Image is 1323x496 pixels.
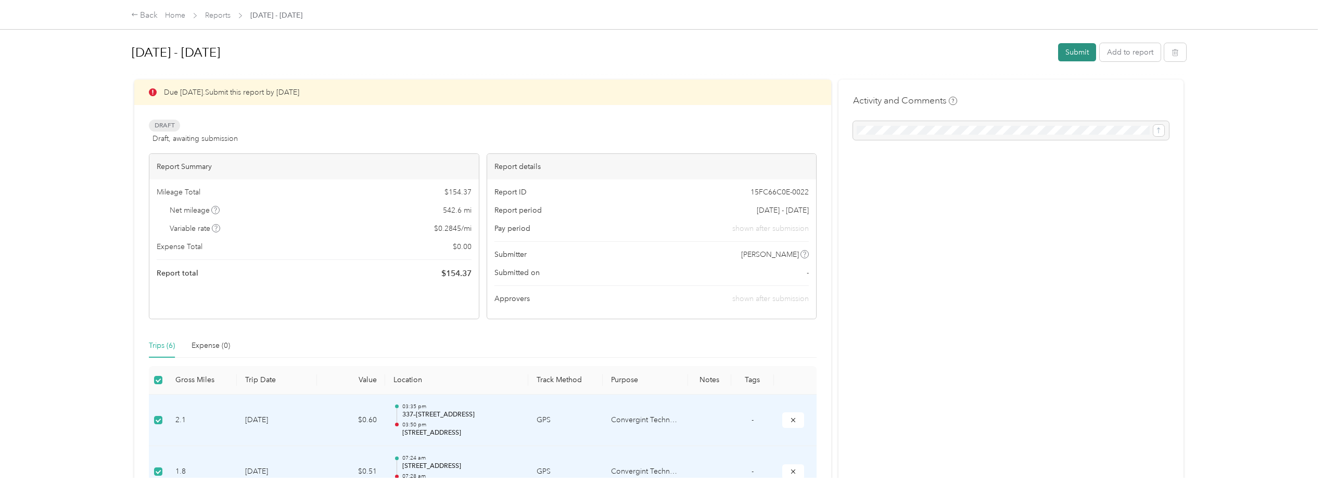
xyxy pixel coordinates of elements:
p: 07:24 am [402,454,520,462]
span: Submitted on [494,267,540,278]
span: $ 154.37 [444,187,472,198]
a: Reports [205,11,231,20]
span: - [752,467,754,476]
td: GPS [528,395,603,447]
span: Draft, awaiting submission [152,133,238,144]
span: $ 0.2845 / mi [434,223,472,234]
span: Report ID [494,187,527,198]
span: - [752,415,754,424]
span: [DATE] - [DATE] [757,205,809,216]
p: 03:35 pm [402,403,520,410]
span: Variable rate [170,223,221,234]
div: Back [131,9,158,22]
th: Value [317,366,386,395]
div: Due [DATE]. Submit this report by [DATE] [134,80,831,105]
th: Trip Date [237,366,317,395]
span: Net mileage [170,205,220,216]
td: $0.60 [317,395,386,447]
span: Draft [149,120,180,132]
p: 07:28 am [402,473,520,480]
span: Expense Total [157,241,202,252]
span: shown after submission [732,294,809,303]
th: Gross Miles [167,366,237,395]
span: Approvers [494,293,530,304]
span: shown after submission [732,223,809,234]
span: $ 154.37 [441,267,472,280]
span: $ 0.00 [453,241,472,252]
span: Mileage Total [157,187,200,198]
iframe: Everlance-gr Chat Button Frame [1265,438,1323,496]
th: Purpose [603,366,689,395]
span: Report total [157,268,198,279]
span: [PERSON_NAME] [741,249,799,260]
p: 337–[STREET_ADDRESS] [402,410,520,420]
span: 542.6 mi [443,205,472,216]
th: Location [385,366,528,395]
a: Home [165,11,185,20]
p: 03:50 pm [402,421,520,428]
h4: Activity and Comments [853,94,957,107]
p: [STREET_ADDRESS] [402,428,520,438]
td: 2.1 [167,395,237,447]
span: - [807,267,809,278]
span: Report period [494,205,542,216]
td: [DATE] [237,395,317,447]
span: 15FC66C0E-0022 [750,187,809,198]
div: Report details [487,154,817,179]
td: Convergint Technologies [603,395,689,447]
h1: Sep 1 - 30, 2025 [132,40,1051,65]
button: Add to report [1100,43,1161,61]
div: Expense (0) [192,340,230,351]
th: Notes [688,366,731,395]
button: Submit [1058,43,1096,61]
div: Trips (6) [149,340,175,351]
th: Track Method [528,366,603,395]
span: Pay period [494,223,530,234]
p: [STREET_ADDRESS] [402,462,520,471]
span: Submitter [494,249,527,260]
div: Report Summary [149,154,479,179]
span: [DATE] - [DATE] [250,10,302,21]
th: Tags [731,366,774,395]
